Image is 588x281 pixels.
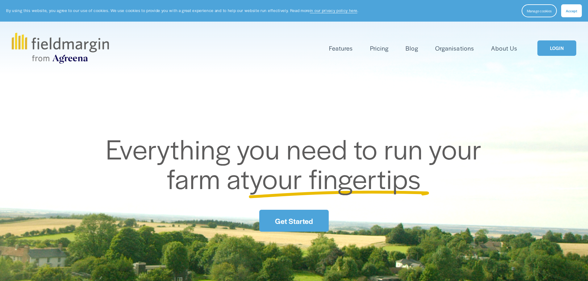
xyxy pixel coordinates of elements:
[329,44,353,53] span: Features
[329,43,353,53] a: folder dropdown
[537,40,576,56] a: LOGIN
[370,43,389,53] a: Pricing
[106,129,488,197] span: Everything you need to run your farm at
[310,8,357,13] a: in our privacy policy here
[522,4,557,17] button: Manage cookies
[12,33,109,64] img: fieldmargin.com
[435,43,474,53] a: Organisations
[259,210,328,232] a: Get Started
[527,8,552,13] span: Manage cookies
[250,159,421,197] span: your fingertips
[566,8,577,13] span: Accept
[491,43,517,53] a: About Us
[561,4,582,17] button: Accept
[406,43,418,53] a: Blog
[6,8,358,14] p: By using this website, you agree to our use of cookies. We use cookies to provide you with a grea...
